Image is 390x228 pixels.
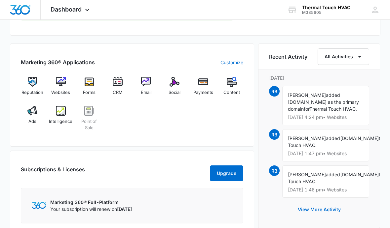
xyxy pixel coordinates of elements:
a: Social [163,77,186,100]
button: Upgrade [210,165,243,181]
span: Reputation [21,89,43,96]
span: [DOMAIN_NAME] [340,172,379,177]
h2: Marketing 360® Applications [21,58,95,66]
span: [PERSON_NAME] [288,92,326,98]
a: Content [220,77,243,100]
button: All Activities [318,48,369,65]
span: RB [269,129,280,140]
div: account id [302,10,350,15]
span: RB [269,165,280,176]
span: Intelligence [49,118,72,125]
span: Websites [51,89,70,96]
p: [DATE] 1:47 pm • Websites [288,151,364,156]
a: Customize [220,59,243,66]
p: [DATE] 1:46 pm • Websites [288,187,364,192]
h2: Subscriptions & Licenses [21,165,85,179]
span: for [304,106,309,112]
img: Marketing 360 Logo [32,202,46,209]
span: Dashboard [51,6,82,13]
a: Forms [78,77,101,100]
span: added [326,172,340,177]
span: [DATE] [117,206,132,212]
span: CRM [113,89,123,96]
span: [DOMAIN_NAME] [340,135,379,141]
span: Content [223,89,240,96]
span: [PERSON_NAME] [288,135,326,141]
a: Ads [21,106,44,136]
span: Payments [193,89,213,96]
h6: Recent Activity [269,53,307,61]
button: View More Activity [291,202,347,217]
a: Payments [191,77,214,100]
span: to [379,135,383,141]
a: Point of Sale [78,106,101,136]
span: [PERSON_NAME] [288,172,326,177]
a: CRM [106,77,129,100]
span: Forms [83,89,96,96]
span: RB [269,86,280,97]
span: Thermal Touch HVAC. [309,106,357,112]
span: added [DOMAIN_NAME] as the primary domain [288,92,359,112]
span: added [326,135,340,141]
p: [DATE] 4:24 pm • Websites [288,115,364,120]
a: Reputation [21,77,44,100]
span: Ads [28,118,36,125]
div: account name [302,5,350,10]
a: Intelligence [49,106,72,136]
span: Social [169,89,180,96]
p: [DATE] [269,74,370,81]
p: Marketing 360® Full-Platform [50,199,132,206]
span: to [379,172,383,177]
p: Your subscription will renew on [50,206,132,213]
span: Point of Sale [78,118,101,131]
a: Websites [49,77,72,100]
span: Email [141,89,151,96]
a: Email [135,77,158,100]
